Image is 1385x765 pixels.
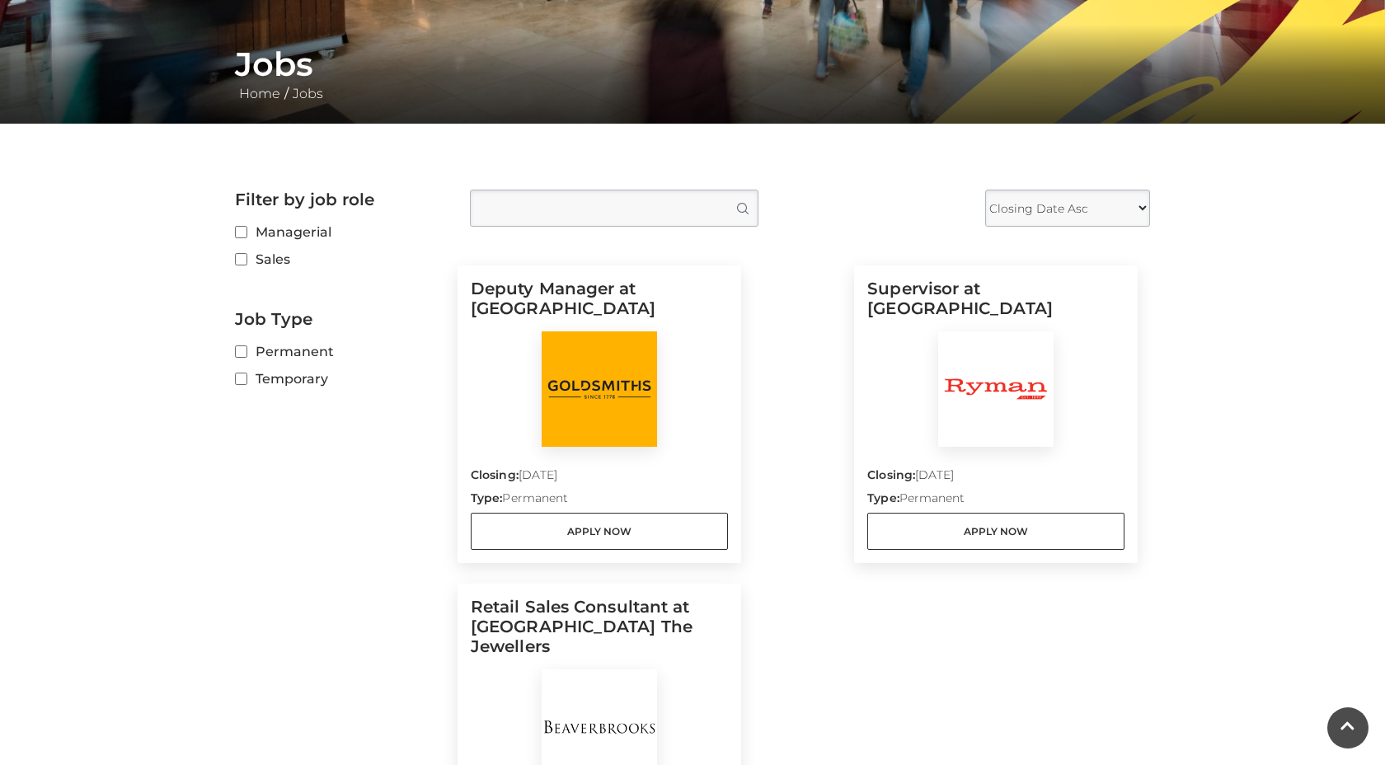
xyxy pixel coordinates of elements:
strong: Closing: [867,467,915,482]
label: Managerial [235,222,445,242]
p: Permanent [471,490,728,513]
strong: Type: [471,490,502,505]
label: Permanent [235,341,445,362]
a: Home [235,86,284,101]
strong: Closing: [471,467,519,482]
a: Apply Now [867,513,1124,550]
a: Apply Now [471,513,728,550]
label: Temporary [235,368,445,389]
img: Goldsmiths [542,331,657,447]
p: [DATE] [471,467,728,490]
h5: Supervisor at [GEOGRAPHIC_DATA] [867,279,1124,331]
h5: Deputy Manager at [GEOGRAPHIC_DATA] [471,279,728,331]
h1: Jobs [235,45,1150,84]
label: Sales [235,249,445,270]
h2: Filter by job role [235,190,445,209]
h5: Retail Sales Consultant at [GEOGRAPHIC_DATA] The Jewellers [471,597,728,669]
div: / [223,45,1162,104]
h2: Job Type [235,309,445,329]
p: Permanent [867,490,1124,513]
strong: Type: [867,490,899,505]
img: Ryman [938,331,1054,447]
p: [DATE] [867,467,1124,490]
a: Jobs [289,86,327,101]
